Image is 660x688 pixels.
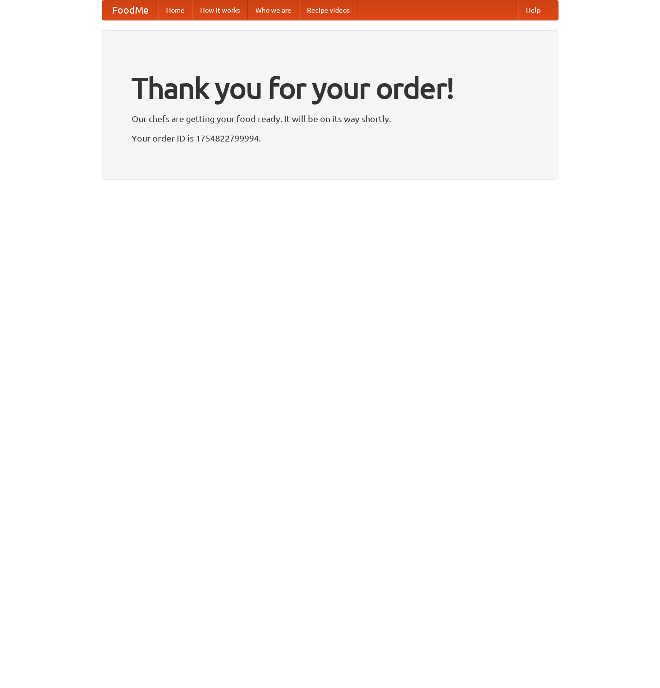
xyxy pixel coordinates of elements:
a: Who we are [248,0,299,20]
a: Recipe videos [299,0,357,20]
a: Help [518,0,548,20]
h1: Thank you for your order! [132,65,529,111]
p: Your order ID is 1754822799994. [132,131,529,145]
p: Our chefs are getting your food ready. It will be on its way shortly. [132,111,529,126]
a: How it works [192,0,248,20]
a: FoodMe [102,0,158,20]
a: Home [158,0,192,20]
